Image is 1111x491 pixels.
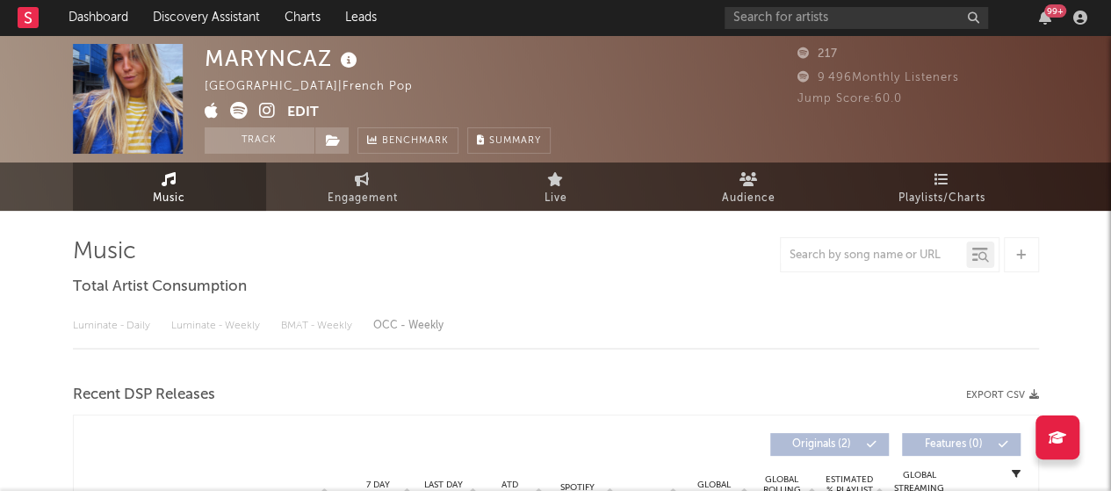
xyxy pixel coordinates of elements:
div: 99 + [1044,4,1066,18]
span: Benchmark [382,131,449,152]
a: Playlists/Charts [846,162,1039,211]
input: Search for artists [725,7,988,29]
span: 9 496 Monthly Listeners [797,72,959,83]
button: Features(0) [902,433,1021,456]
span: Summary [489,136,541,146]
button: Originals(2) [770,433,889,456]
a: Live [459,162,653,211]
a: Engagement [266,162,459,211]
button: Track [205,127,314,154]
input: Search by song name or URL [781,249,966,263]
span: Total Artist Consumption [73,277,247,298]
button: Summary [467,127,551,154]
span: Jump Score: 60.0 [797,93,902,105]
div: MARYNCAZ [205,44,362,73]
a: Benchmark [357,127,458,154]
span: Features ( 0 ) [913,439,994,450]
span: Audience [722,188,776,209]
span: Music [153,188,185,209]
div: [GEOGRAPHIC_DATA] | French Pop [205,76,433,97]
span: Live [545,188,567,209]
button: Edit [287,102,319,124]
button: Export CSV [966,390,1039,401]
span: Engagement [328,188,398,209]
span: Recent DSP Releases [73,385,215,406]
span: Originals ( 2 ) [782,439,862,450]
a: Music [73,162,266,211]
a: Audience [653,162,846,211]
span: Playlists/Charts [898,188,985,209]
span: 217 [797,48,838,60]
button: 99+ [1039,11,1051,25]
